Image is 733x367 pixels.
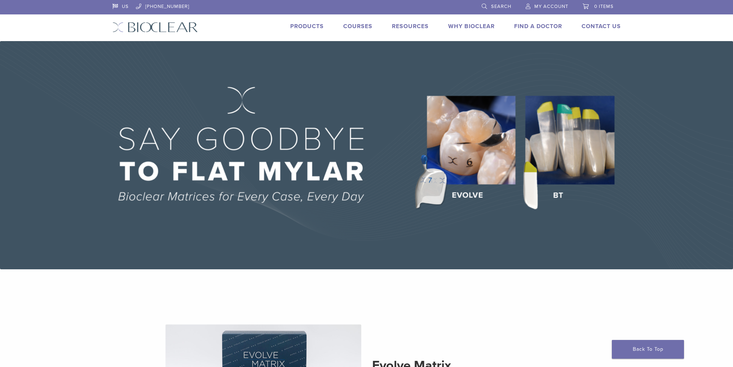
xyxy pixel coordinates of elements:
[582,23,621,30] a: Contact Us
[491,4,511,9] span: Search
[612,340,684,359] a: Back To Top
[448,23,495,30] a: Why Bioclear
[534,4,568,9] span: My Account
[290,23,324,30] a: Products
[343,23,372,30] a: Courses
[594,4,614,9] span: 0 items
[514,23,562,30] a: Find A Doctor
[392,23,429,30] a: Resources
[112,22,198,32] img: Bioclear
